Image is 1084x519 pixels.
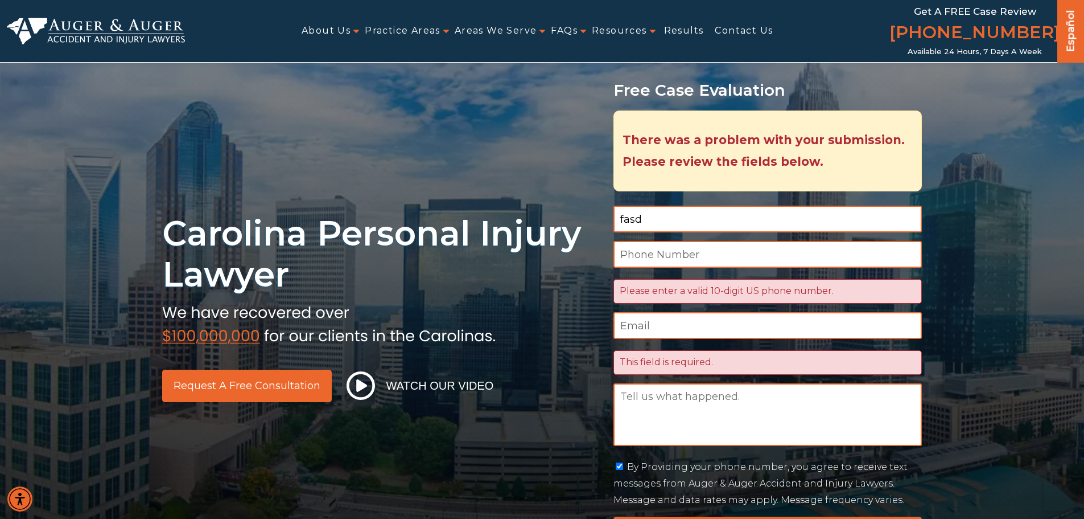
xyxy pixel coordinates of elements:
span: Resources [592,18,647,44]
a: Practice Areas [365,18,440,44]
input: Email [613,312,922,339]
span: Request a Free Consultation [174,381,320,391]
img: Auger & Auger Accident and Injury Lawyers Logo [7,18,185,45]
label: By Providing your phone number, you agree to receive text messages from Auger & Auger Accident an... [613,461,908,505]
div: This field is required. [613,350,922,375]
a: Request a Free Consultation [162,370,332,402]
img: sub text [162,301,496,344]
h2: There was a problem with your submission. Please review the fields below. [623,129,913,173]
p: Free Case Evaluation [613,81,922,99]
a: [PHONE_NUMBER] [889,20,1060,47]
span: Get a FREE Case Review [914,6,1036,17]
div: Please enter a valid 10-digit US phone number. [613,279,922,304]
a: Contact Us [715,18,773,44]
button: Watch Our Video [343,371,497,401]
a: FAQs [551,18,578,44]
input: Name [613,206,922,232]
h1: Carolina Personal Injury Lawyer [162,213,600,295]
a: Areas We Serve [455,18,537,44]
span: About Us [302,18,351,44]
div: Accessibility Menu [7,487,32,512]
input: Phone Number [613,241,922,268]
span: Available 24 Hours, 7 Days a Week [908,47,1042,56]
a: Results [664,18,704,44]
